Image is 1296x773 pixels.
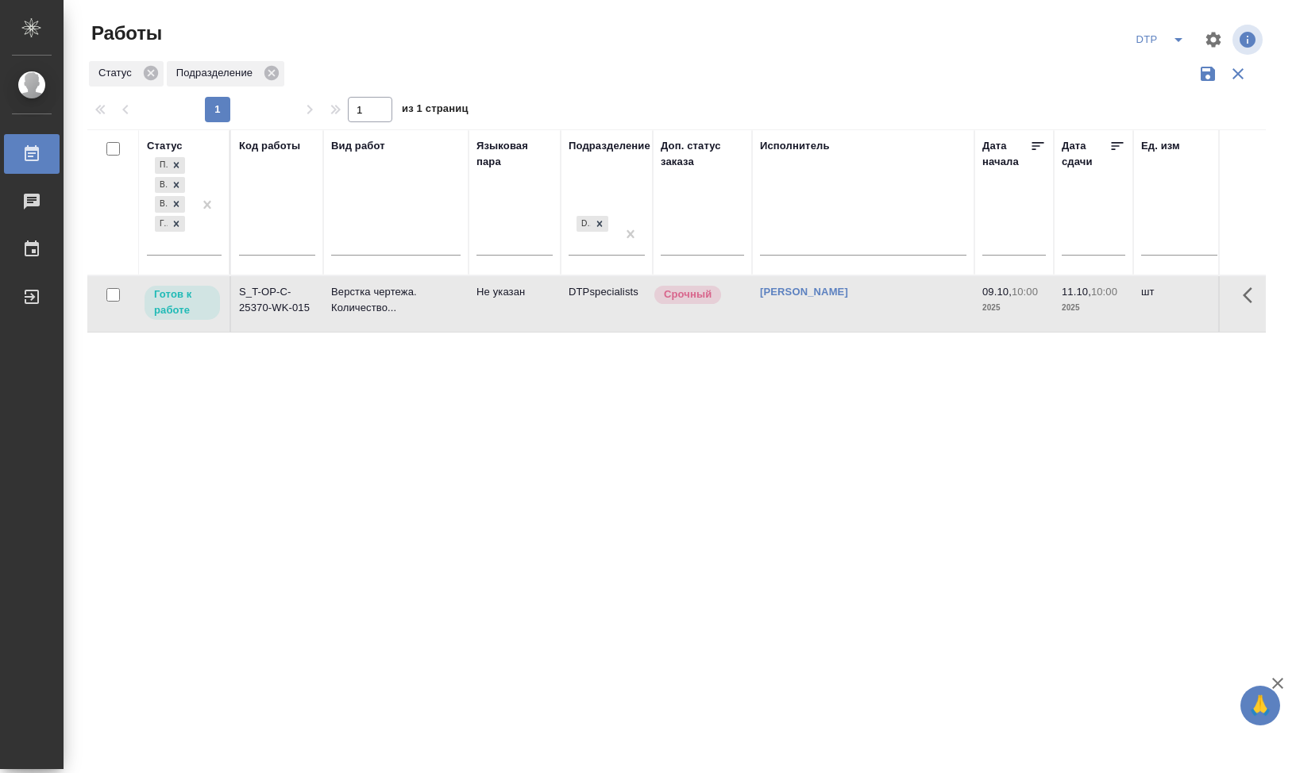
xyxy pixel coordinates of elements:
td: Не указан [469,276,561,332]
div: В ожидании [155,177,168,194]
div: Статус [147,138,183,154]
div: Подбор, В ожидании, В работе, Готов к работе [153,156,187,175]
p: Срочный [664,287,712,302]
div: Вид работ [331,138,385,154]
div: Языковая пара [476,138,553,170]
button: Сохранить фильтры [1193,59,1223,89]
div: В работе [155,196,168,213]
p: 2025 [982,300,1046,316]
div: split button [1131,27,1194,52]
div: Подбор [155,157,168,174]
p: 11.10, [1062,286,1091,298]
div: Исполнитель может приступить к работе [143,284,222,321]
p: 10:00 [1012,286,1038,298]
div: Статус [89,61,164,87]
td: шт [1133,276,1225,332]
span: 🙏 [1247,689,1274,722]
div: DTPspecialists [577,216,591,233]
div: Дата начала [982,138,1030,170]
div: Подразделение [569,138,650,154]
p: Готов к работе [154,287,210,318]
td: DTPspecialists [561,276,653,332]
div: Ед. изм [1141,138,1180,154]
div: Дата сдачи [1062,138,1109,170]
a: [PERSON_NAME] [760,286,848,298]
span: Работы [87,21,162,46]
div: Готов к работе [155,216,168,233]
div: Подбор, В ожидании, В работе, Готов к работе [153,214,187,234]
p: Подразделение [176,65,258,81]
p: 09.10, [982,286,1012,298]
div: Подразделение [167,61,284,87]
button: Здесь прячутся важные кнопки [1233,276,1271,314]
div: Код работы [239,138,300,154]
div: Доп. статус заказа [661,138,744,170]
button: Сбросить фильтры [1223,59,1253,89]
button: 🙏 [1240,686,1280,725]
p: Верстка чертежа. Количество... [331,284,461,316]
div: DTPspecialists [575,214,610,234]
td: S_T-OP-C-25370-WK-015 [231,276,323,332]
p: 2025 [1062,300,1125,316]
div: Подбор, В ожидании, В работе, Готов к работе [153,175,187,195]
div: Подбор, В ожидании, В работе, Готов к работе [153,194,187,214]
span: из 1 страниц [402,99,469,122]
div: Исполнитель [760,138,830,154]
p: 10:00 [1091,286,1117,298]
p: Статус [98,65,137,81]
